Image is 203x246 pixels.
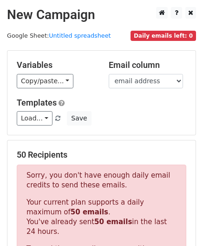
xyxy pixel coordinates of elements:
h5: 50 Recipients [17,150,186,160]
p: Your current plan supports a daily maximum of . You've already sent in the last 24 hours. [26,198,177,237]
strong: 50 emails [71,208,108,216]
a: Templates [17,98,57,107]
p: Sorry, you don't have enough daily email credits to send these emails. [26,171,177,190]
h2: New Campaign [7,7,196,23]
a: Daily emails left: 0 [131,32,196,39]
a: Load... [17,111,52,126]
a: Copy/paste... [17,74,73,88]
a: Untitled spreadsheet [49,32,111,39]
button: Save [67,111,91,126]
span: Daily emails left: 0 [131,31,196,41]
iframe: Chat Widget [157,201,203,246]
h5: Variables [17,60,95,70]
h5: Email column [109,60,187,70]
small: Google Sheet: [7,32,111,39]
strong: 50 emails [94,218,132,226]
